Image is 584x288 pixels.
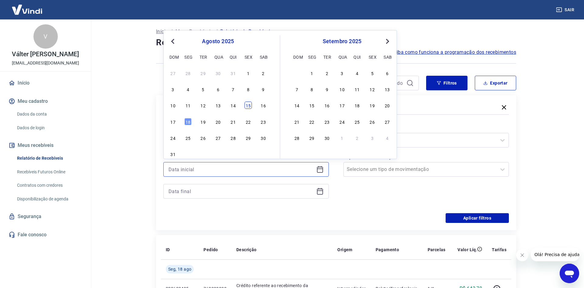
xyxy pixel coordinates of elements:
[169,134,177,141] div: Choose domingo, 24 de agosto de 2025
[260,102,267,109] div: Choose sábado, 16 de agosto de 2025
[7,95,84,108] button: Meu cadastro
[323,85,331,93] div: Choose terça-feira, 9 de setembro de 2025
[15,166,84,178] a: Recebíveis Futuros Online
[337,247,352,253] p: Origem
[12,51,79,57] p: Válter [PERSON_NAME]
[457,247,477,253] p: Valor Líq.
[353,85,361,93] div: Choose quinta-feira, 11 de setembro de 2025
[7,0,47,19] img: Vindi
[308,102,315,109] div: Choose segunda-feira, 15 de setembro de 2025
[184,118,192,125] div: Choose segunda-feira, 18 de agosto de 2025
[353,118,361,125] div: Choose quinta-feira, 25 de setembro de 2025
[345,124,508,132] label: Forma de Pagamento
[33,24,58,49] div: V
[230,102,237,109] div: Choose quinta-feira, 14 de agosto de 2025
[308,134,315,141] div: Choose segunda-feira, 29 de setembro de 2025
[15,152,84,165] a: Relatório de Recebíveis
[369,134,376,141] div: Choose sexta-feira, 3 de outubro de 2025
[166,247,170,253] p: ID
[176,28,213,35] a: Meus Recebíveis
[391,49,516,56] a: Saiba como funciona a programação dos recebimentos
[376,247,399,253] p: Pagamento
[245,134,252,141] div: Choose sexta-feira, 29 de agosto de 2025
[369,69,376,77] div: Choose sexta-feira, 5 de setembro de 2025
[184,85,192,93] div: Choose segunda-feira, 4 de agosto de 2025
[353,69,361,77] div: Choose quinta-feira, 4 de setembro de 2025
[169,38,176,45] button: Previous Month
[230,118,237,125] div: Choose quinta-feira, 21 de agosto de 2025
[475,76,516,90] button: Exportar
[169,165,314,174] input: Data inicial
[339,85,346,93] div: Choose quarta-feira, 10 de setembro de 2025
[308,53,315,61] div: seg
[230,53,237,61] div: qui
[292,38,392,45] div: setembro 2025
[15,193,84,205] a: Disponibilização de agenda
[260,85,267,93] div: Choose sábado, 9 de agosto de 2025
[245,85,252,93] div: Choose sexta-feira, 8 de agosto de 2025
[369,85,376,93] div: Choose sexta-feira, 12 de setembro de 2025
[323,134,331,141] div: Choose terça-feira, 30 de setembro de 2025
[168,266,191,272] span: Seg, 18 ago
[384,69,391,77] div: Choose sábado, 6 de setembro de 2025
[293,69,301,77] div: Choose domingo, 31 de agosto de 2025
[323,102,331,109] div: Choose terça-feira, 16 de setembro de 2025
[200,69,207,77] div: Choose terça-feira, 29 de julho de 2025
[446,213,509,223] button: Aplicar filtros
[214,150,222,158] div: Choose quarta-feira, 3 de setembro de 2025
[428,247,446,253] p: Parcelas
[339,69,346,77] div: Choose quarta-feira, 3 de setembro de 2025
[384,85,391,93] div: Choose sábado, 13 de setembro de 2025
[384,118,391,125] div: Choose sábado, 27 de setembro de 2025
[200,118,207,125] div: Choose terça-feira, 19 de agosto de 2025
[260,69,267,77] div: Choose sábado, 2 de agosto de 2025
[214,53,222,61] div: qua
[384,38,391,45] button: Next Month
[15,108,84,120] a: Dados da conta
[384,134,391,141] div: Choose sábado, 4 de outubro de 2025
[260,118,267,125] div: Choose sábado, 23 de agosto de 2025
[339,134,346,141] div: Choose quarta-feira, 1 de outubro de 2025
[214,102,222,109] div: Choose quarta-feira, 13 de agosto de 2025
[369,118,376,125] div: Choose sexta-feira, 26 de setembro de 2025
[7,139,84,152] button: Meus recebíveis
[230,69,237,77] div: Choose quinta-feira, 31 de julho de 2025
[293,53,301,61] div: dom
[169,68,268,158] div: month 2025-08
[516,249,528,261] iframe: Fechar mensagem
[230,134,237,141] div: Choose quinta-feira, 28 de agosto de 2025
[184,53,192,61] div: seg
[245,150,252,158] div: Choose sexta-feira, 5 de setembro de 2025
[15,122,84,134] a: Dados de login
[353,53,361,61] div: qui
[353,134,361,141] div: Choose quinta-feira, 2 de outubro de 2025
[184,134,192,141] div: Choose segunda-feira, 25 de agosto de 2025
[384,102,391,109] div: Choose sábado, 20 de setembro de 2025
[369,102,376,109] div: Choose sexta-feira, 19 de setembro de 2025
[308,118,315,125] div: Choose segunda-feira, 22 de setembro de 2025
[236,247,257,253] p: Descrição
[171,28,173,35] p: /
[339,102,346,109] div: Choose quarta-feira, 17 de setembro de 2025
[308,85,315,93] div: Choose segunda-feira, 8 de setembro de 2025
[220,28,273,35] p: Relatório de Recebíveis
[200,102,207,109] div: Choose terça-feira, 12 de agosto de 2025
[245,118,252,125] div: Choose sexta-feira, 22 de agosto de 2025
[169,69,177,77] div: Choose domingo, 27 de julho de 2025
[323,53,331,61] div: ter
[169,102,177,109] div: Choose domingo, 10 de agosto de 2025
[426,76,468,90] button: Filtros
[293,134,301,141] div: Choose domingo, 28 de setembro de 2025
[214,69,222,77] div: Choose quarta-feira, 30 de julho de 2025
[169,85,177,93] div: Choose domingo, 3 de agosto de 2025
[203,247,218,253] p: Pedido
[156,36,516,49] h4: Relatório de Recebíveis
[353,102,361,109] div: Choose quinta-feira, 18 de setembro de 2025
[169,38,268,45] div: agosto 2025
[216,28,218,35] p: /
[323,118,331,125] div: Choose terça-feira, 23 de setembro de 2025
[156,28,168,35] a: Início
[260,134,267,141] div: Choose sábado, 30 de agosto de 2025
[293,118,301,125] div: Choose domingo, 21 de setembro de 2025
[560,264,579,283] iframe: Botão para abrir a janela de mensagens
